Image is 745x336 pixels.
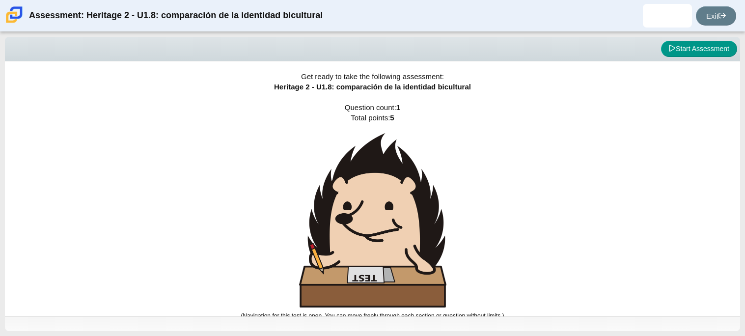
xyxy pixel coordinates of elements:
div: Assessment: Heritage 2 - U1.8: comparación de la identidad bicultural [29,4,323,28]
small: (Navigation for this test is open. You can move freely through each section or question without l... [241,312,504,319]
b: 1 [396,103,400,112]
img: sebastian.aguilar-.PzLTeW [660,8,675,24]
button: Start Assessment [661,41,737,57]
b: 5 [390,113,394,122]
img: hedgehog-desk-test.png [299,133,446,308]
a: Carmen School of Science & Technology [4,18,25,27]
img: Carmen School of Science & Technology [4,4,25,25]
a: Exit [696,6,736,26]
span: Get ready to take the following assessment: [301,72,444,81]
span: Heritage 2 - U1.8: comparación de la identidad bicultural [274,83,471,91]
span: Question count: Total points: [241,103,504,319]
